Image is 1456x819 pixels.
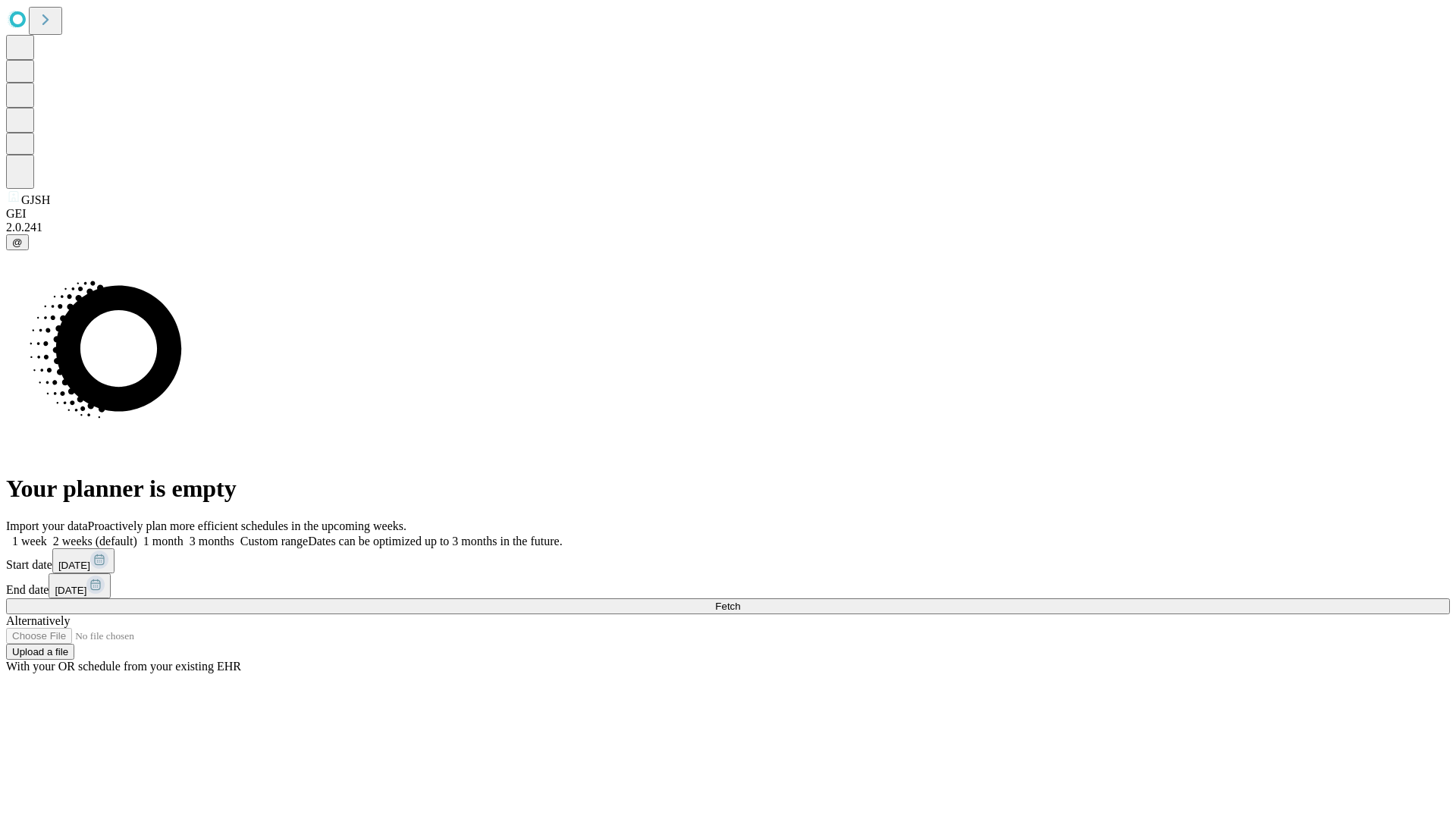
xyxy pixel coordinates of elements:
button: Upload a file [6,644,74,660]
div: End date [6,573,1450,598]
span: Alternatively [6,614,70,627]
span: GJSH [21,193,50,206]
span: @ [12,237,23,248]
span: [DATE] [55,585,86,596]
span: 2 weeks (default) [53,535,137,548]
span: Custom range [240,535,308,548]
div: 2.0.241 [6,221,1450,234]
span: Fetch [715,601,740,612]
div: GEI [6,207,1450,221]
span: Import your data [6,519,88,532]
span: Proactively plan more efficient schedules in the upcoming weeks. [88,519,406,532]
button: Fetch [6,598,1450,614]
span: [DATE] [58,560,90,571]
h1: Your planner is empty [6,475,1450,503]
button: @ [6,234,29,250]
span: With your OR schedule from your existing EHR [6,660,241,673]
span: 3 months [190,535,234,548]
span: Dates can be optimized up to 3 months in the future. [308,535,562,548]
span: 1 week [12,535,47,548]
span: 1 month [143,535,184,548]
button: [DATE] [49,573,111,598]
div: Start date [6,548,1450,573]
button: [DATE] [52,548,115,573]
